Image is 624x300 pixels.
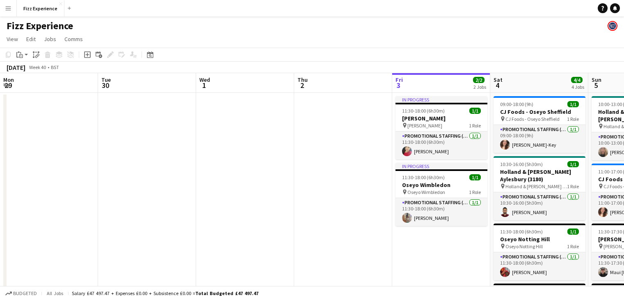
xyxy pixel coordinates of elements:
app-card-role: Promotional Staffing (Brand Ambassadors)1/110:30-16:00 (5h30m)[PERSON_NAME] [494,192,585,220]
span: 1/1 [469,174,481,180]
app-user-avatar: Fizz Admin [608,21,617,31]
app-card-role: Promotional Staffing (Brand Ambassadors)1/111:30-18:00 (6h30m)[PERSON_NAME] [395,132,487,159]
span: 1 Role [469,122,481,129]
div: 2 Jobs [473,84,486,90]
span: 30 [100,81,111,90]
span: 1 Role [567,243,579,249]
span: Thu [297,76,308,83]
h1: Fizz Experience [7,20,73,32]
a: View [3,34,21,44]
h3: [PERSON_NAME] [395,115,487,122]
div: In progress [395,163,487,169]
span: Fri [395,76,403,83]
span: Budgeted [13,291,37,296]
app-card-role: Promotional Staffing (Brand Ambassadors)1/111:30-18:00 (6h30m)[PERSON_NAME] [395,198,487,226]
a: Jobs [41,34,59,44]
span: 11:30-18:00 (6h30m) [402,174,445,180]
span: 1 Role [567,116,579,122]
span: Oseyo Wimbledon [407,189,445,195]
span: Jobs [44,35,56,43]
app-card-role: Promotional Staffing (Brand Ambassadors)1/109:00-18:00 (9h)[PERSON_NAME]-Key [494,125,585,153]
span: 1/1 [567,228,579,235]
span: Holland & [PERSON_NAME] Ayesbury (3180) [505,183,567,189]
span: 1 Role [469,189,481,195]
span: 1 [198,81,210,90]
span: Sat [494,76,503,83]
span: Mon [3,76,14,83]
span: 29 [2,81,14,90]
a: Edit [23,34,39,44]
span: Edit [26,35,36,43]
h3: CJ Foods - Oseyo Sheffield [494,108,585,115]
span: CJ Foods - Oseyo Sheffield [505,116,560,122]
app-job-card: 10:30-16:00 (5h30m)1/1Holland & [PERSON_NAME] Aylesbury (3180) Holland & [PERSON_NAME] Ayesbury (... [494,156,585,220]
span: 11:30-18:00 (6h30m) [402,108,445,114]
div: Salary £47 497.47 + Expenses £0.00 + Subsistence £0.00 = [72,290,258,296]
span: [PERSON_NAME] [407,122,442,129]
span: 1/1 [567,161,579,167]
span: 3 [394,81,403,90]
span: 1/1 [567,101,579,107]
span: Sun [592,76,601,83]
div: In progress [395,96,487,103]
span: 2/2 [473,77,485,83]
app-job-card: 11:30-18:00 (6h30m)1/1Oseyo Notting Hill Oseyo Notting Hill1 RolePromotional Staffing (Brand Amba... [494,224,585,280]
h3: Oseyo Wimbledon [395,181,487,189]
div: [DATE] [7,63,25,72]
div: BST [51,64,59,70]
span: Tue [101,76,111,83]
app-job-card: In progress11:30-18:00 (6h30m)1/1Oseyo Wimbledon Oseyo Wimbledon1 RolePromotional Staffing (Brand... [395,163,487,226]
h3: Holland & [PERSON_NAME] Aylesbury (3180) [494,168,585,183]
app-card-role: Promotional Staffing (Brand Ambassadors)1/111:30-18:00 (6h30m)[PERSON_NAME] [494,252,585,280]
span: 10:30-16:00 (5h30m) [500,161,543,167]
span: View [7,35,18,43]
span: Week 40 [27,64,48,70]
span: 11:30-18:00 (6h30m) [500,228,543,235]
span: 4/4 [571,77,583,83]
span: Oseyo Notting Hill [505,243,543,249]
button: Budgeted [4,289,38,298]
app-job-card: 09:00-18:00 (9h)1/1CJ Foods - Oseyo Sheffield CJ Foods - Oseyo Sheffield1 RolePromotional Staffin... [494,96,585,153]
span: 4 [492,81,503,90]
span: 2 [296,81,308,90]
span: Comms [64,35,83,43]
span: All jobs [45,290,65,296]
button: Fizz Experience [17,0,64,16]
span: Total Budgeted £47 497.47 [195,290,258,296]
app-job-card: In progress11:30-18:00 (6h30m)1/1[PERSON_NAME] [PERSON_NAME]1 RolePromotional Staffing (Brand Amb... [395,96,487,159]
span: 5 [590,81,601,90]
span: 1 Role [567,183,579,189]
span: Wed [199,76,210,83]
h3: Oseyo Notting Hill [494,235,585,243]
div: 4 Jobs [571,84,584,90]
span: 09:00-18:00 (9h) [500,101,533,107]
a: Comms [61,34,86,44]
span: 1/1 [469,108,481,114]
